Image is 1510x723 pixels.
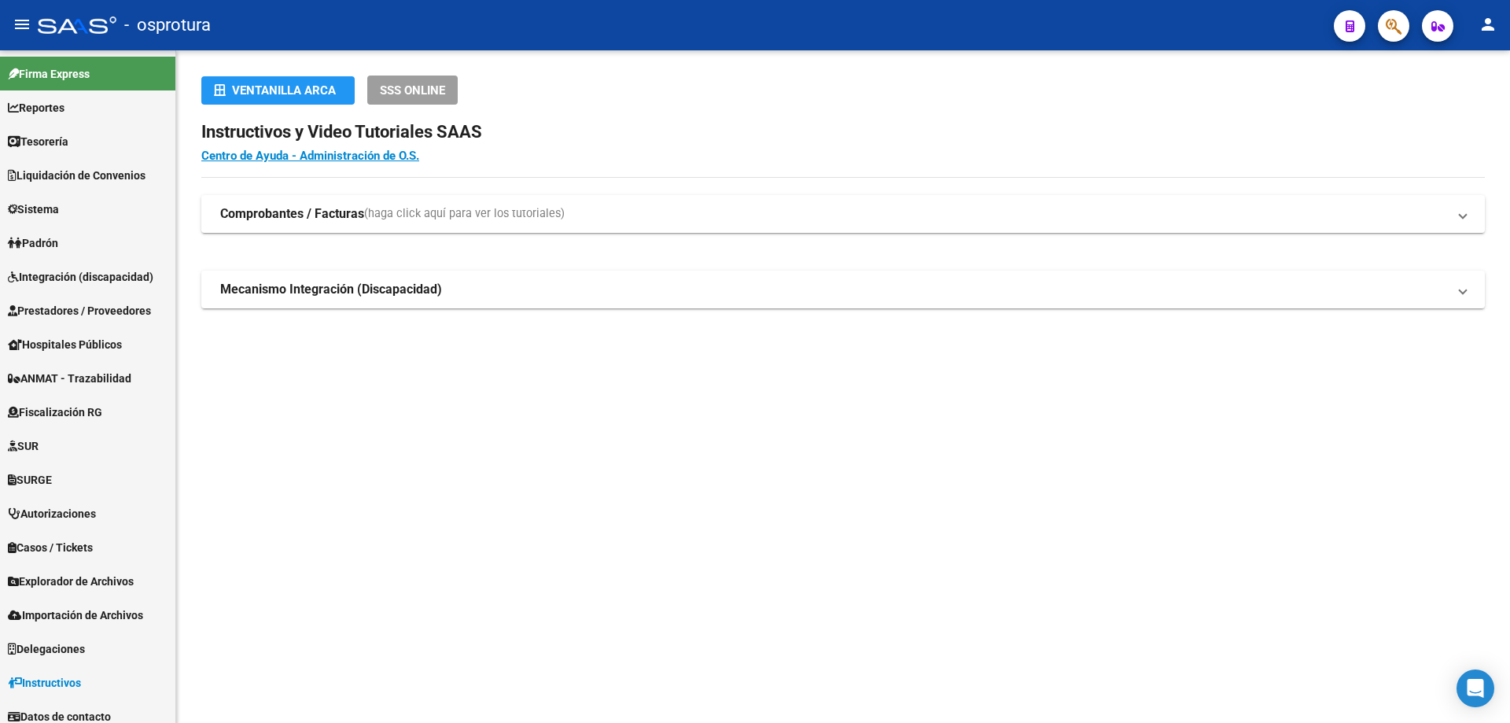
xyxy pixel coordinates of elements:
[8,201,59,218] span: Sistema
[8,505,96,522] span: Autorizaciones
[201,117,1485,147] h2: Instructivos y Video Tutoriales SAAS
[8,167,145,184] span: Liquidación de Convenios
[124,8,211,42] span: - osprotura
[8,539,93,556] span: Casos / Tickets
[201,76,355,105] button: Ventanilla ARCA
[8,65,90,83] span: Firma Express
[220,281,442,298] strong: Mecanismo Integración (Discapacidad)
[380,83,445,98] span: SSS ONLINE
[8,640,85,658] span: Delegaciones
[13,15,31,34] mat-icon: menu
[8,674,81,692] span: Instructivos
[8,268,153,286] span: Integración (discapacidad)
[201,195,1485,233] mat-expansion-panel-header: Comprobantes / Facturas(haga click aquí para ver los tutoriales)
[1457,670,1494,707] div: Open Intercom Messenger
[8,370,131,387] span: ANMAT - Trazabilidad
[201,149,419,163] a: Centro de Ayuda - Administración de O.S.
[8,573,134,590] span: Explorador de Archivos
[8,99,64,116] span: Reportes
[8,302,151,319] span: Prestadores / Proveedores
[8,437,39,455] span: SUR
[201,271,1485,308] mat-expansion-panel-header: Mecanismo Integración (Discapacidad)
[1479,15,1497,34] mat-icon: person
[8,133,68,150] span: Tesorería
[367,76,458,105] button: SSS ONLINE
[214,76,342,105] div: Ventanilla ARCA
[8,234,58,252] span: Padrón
[8,404,102,421] span: Fiscalización RG
[8,471,52,489] span: SURGE
[8,607,143,624] span: Importación de Archivos
[364,205,565,223] span: (haga click aquí para ver los tutoriales)
[220,205,364,223] strong: Comprobantes / Facturas
[8,336,122,353] span: Hospitales Públicos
